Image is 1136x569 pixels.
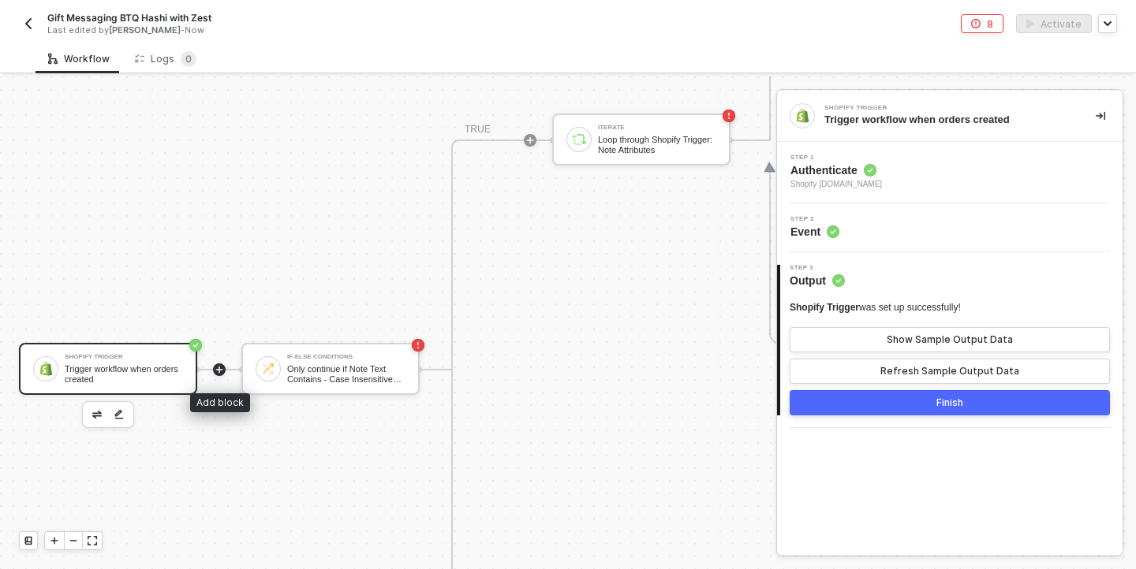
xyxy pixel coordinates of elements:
img: integration-icon [795,109,809,123]
span: icon-error-page [412,339,424,351]
span: icon-play [215,365,224,374]
span: icon-play [50,536,59,545]
img: icon [572,132,586,147]
span: icon-success-page [189,339,202,351]
div: Trigger workflow when orders created [65,364,183,384]
img: icon [39,362,53,376]
div: If-Else Conditions [287,354,405,360]
button: Show Sample Output Data [790,327,1110,352]
div: Show Sample Output Data [887,333,1013,346]
div: Add block [190,393,250,412]
button: 8 [961,14,1003,33]
div: Step 3Output Shopify Triggerwas set up successfully!Show Sample Output DataRefresh Sample Output ... [777,265,1123,415]
div: Only continue if Note Text Contains - Case Insensitive gift note [287,364,405,384]
span: Event [790,224,839,240]
span: Step 2 [790,216,839,222]
div: Trigger workflow when orders created [824,113,1071,127]
div: Workflow [48,53,110,65]
span: Authenticate [790,162,882,178]
span: Gift Messaging BTQ Hashi with Zest [47,11,211,24]
span: icon-collapse-right [1096,111,1105,121]
button: back [19,14,38,33]
img: edit-cred [92,411,102,418]
button: Finish [790,390,1110,415]
div: TRUE [465,122,491,137]
sup: 0 [181,51,196,67]
img: back [22,17,35,30]
img: edit-cred [114,409,124,420]
div: 8 [987,17,993,31]
span: Shopify [DOMAIN_NAME] [790,178,882,191]
div: Logs [135,51,196,67]
button: edit-cred [110,405,129,424]
img: icon [261,362,275,376]
span: icon-play [525,136,535,145]
div: Refresh Sample Output Data [880,365,1019,377]
span: Shopify Trigger [790,302,859,313]
span: Output [790,273,845,288]
div: Step 1Authenticate Shopify [DOMAIN_NAME] [777,154,1123,191]
span: icon-minus [69,536,78,545]
span: icon-expand [88,536,97,545]
div: Shopify Trigger [824,105,1061,111]
div: Loop through Shopify Trigger: Note Attributes [598,135,716,154]
span: Step 1 [790,154,882,161]
span: [PERSON_NAME] [109,24,181,35]
div: Iterate [598,125,716,131]
span: icon-error-page [971,19,981,28]
div: Last edited by - Now [47,24,532,36]
button: activateActivate [1016,14,1092,33]
button: Refresh Sample Output Data [790,359,1110,384]
span: icon-error-page [723,110,735,122]
div: Finish [936,396,963,409]
span: Step 3 [790,265,845,271]
button: edit-cred [88,405,106,424]
div: Shopify Trigger [65,354,183,360]
div: was set up successfully! [790,301,961,314]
